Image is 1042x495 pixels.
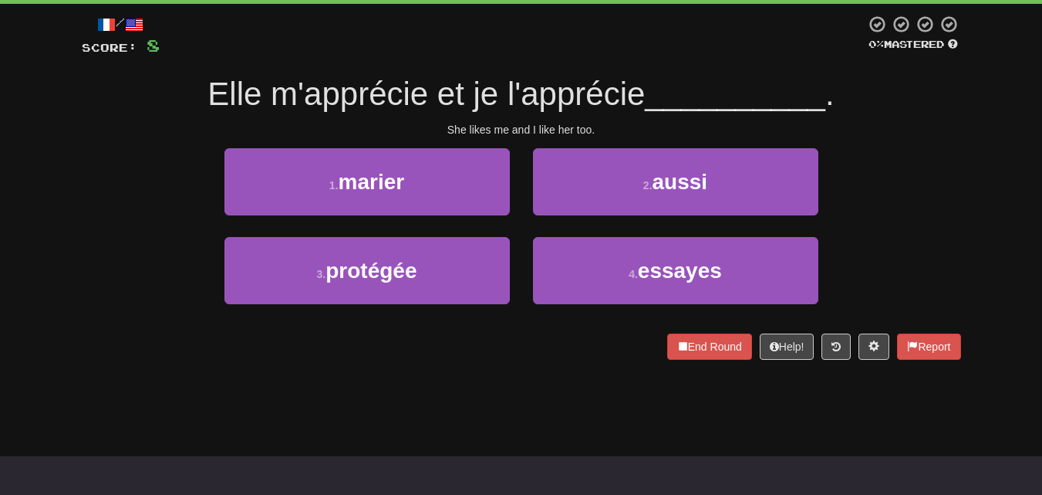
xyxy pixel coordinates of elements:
button: 3.protégée [224,237,510,304]
button: 2.aussi [533,148,818,215]
span: marier [339,170,405,194]
span: essayes [638,259,722,283]
small: 2 . [643,179,653,192]
div: Mastered [865,38,961,52]
span: . [825,76,835,112]
small: 4 . [629,268,638,280]
button: End Round [667,334,752,360]
small: 1 . [329,179,339,192]
div: / [82,15,160,34]
span: aussi [653,170,708,194]
button: Report [897,334,960,360]
button: 4.essayes [533,237,818,304]
span: 0 % [868,38,884,50]
span: __________ [645,76,825,112]
button: Help! [760,334,814,360]
span: Score: [82,41,137,54]
div: She likes me and I like her too. [82,122,961,137]
span: Elle m'apprécie et je l'apprécie [207,76,645,112]
small: 3 . [317,268,326,280]
span: 8 [147,36,160,55]
button: Round history (alt+y) [821,334,851,360]
button: 1.marier [224,148,510,215]
span: protégée [325,259,416,283]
